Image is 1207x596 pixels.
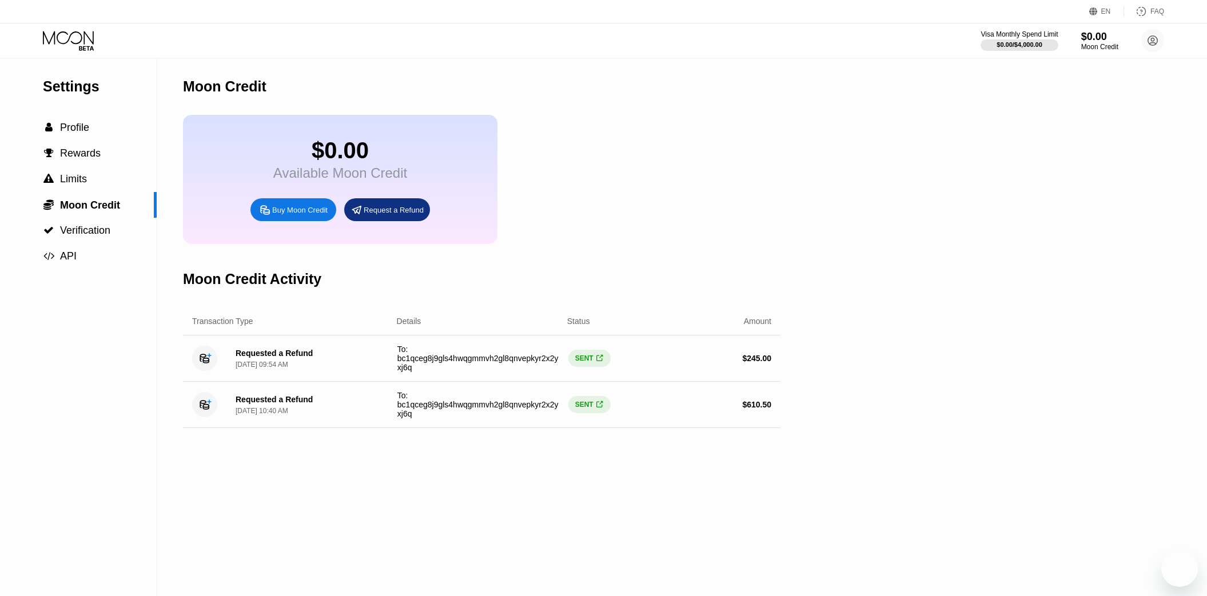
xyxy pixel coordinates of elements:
[273,138,407,163] div: $0.00
[981,30,1058,38] div: Visa Monthly Spend Limit
[1081,43,1118,51] div: Moon Credit
[183,271,321,287] div: Moon Credit Activity
[1124,6,1164,17] div: FAQ
[568,396,611,413] div: SENT
[742,354,771,363] div: $ 245.00
[397,317,421,326] div: Details
[60,250,77,262] span: API
[1161,550,1198,587] iframe: Кнопка запуска окна обмена сообщениями
[236,407,288,415] div: [DATE] 10:40 AM
[60,147,101,159] span: Rewards
[43,148,54,158] div: 
[272,205,328,215] div: Buy Moon Credit
[250,198,336,221] div: Buy Moon Credit
[236,361,288,369] div: [DATE] 09:54 AM
[742,400,771,409] div: $ 610.50
[236,395,313,404] div: Requested a Refund
[397,345,559,372] span: To: bc1qceg8j9gls4hwqgmmvh2gl8qnvepkyr2x2yxj6q
[60,122,89,133] span: Profile
[44,148,54,158] span: 
[183,78,266,95] div: Moon Credit
[273,165,407,181] div: Available Moon Credit
[43,251,54,261] span: 
[43,122,54,133] div: 
[43,199,54,210] span: 
[596,354,603,363] span: 
[1150,7,1164,15] div: FAQ
[567,317,590,326] div: Status
[596,401,603,409] span: 
[60,199,120,211] span: Moon Credit
[997,41,1042,48] div: $0.00 / $4,000.00
[1081,31,1118,43] div: $0.00
[397,391,559,418] span: To: bc1qceg8j9gls4hwqgmmvh2gl8qnvepkyr2x2yxj6q
[60,225,110,236] span: Verification
[364,205,424,215] div: Request a Refund
[1101,7,1111,15] div: EN
[43,225,54,235] span: 
[60,173,87,185] span: Limits
[1081,31,1118,51] div: $0.00Moon Credit
[236,349,313,358] div: Requested a Refund
[45,122,53,133] span: 
[43,78,157,95] div: Settings
[981,30,1058,51] div: Visa Monthly Spend Limit$0.00/$4,000.00
[596,401,604,409] div: 
[192,317,253,326] div: Transaction Type
[744,317,771,326] div: Amount
[596,354,604,363] div: 
[344,198,430,221] div: Request a Refund
[1089,6,1124,17] div: EN
[568,350,611,367] div: SENT
[43,174,54,184] span: 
